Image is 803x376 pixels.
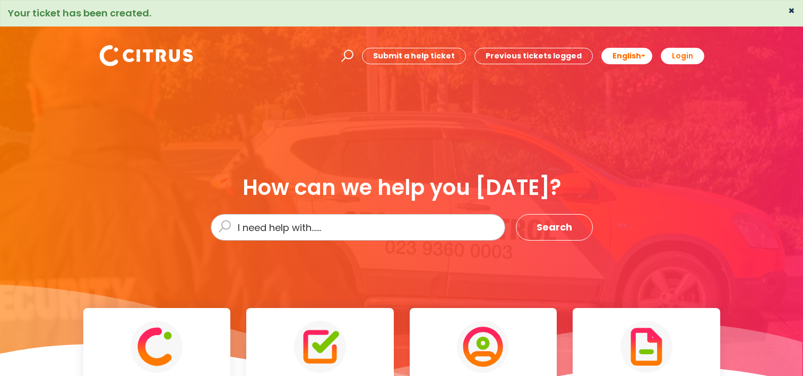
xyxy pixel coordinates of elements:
[211,176,593,199] div: How can we help you [DATE]?
[612,50,641,61] span: English
[788,6,795,15] button: ×
[362,48,466,64] a: Submit a help ticket
[474,48,593,64] a: Previous tickets logged
[211,214,505,241] input: I need help with......
[661,48,704,64] a: Login
[672,50,693,61] b: Login
[516,214,593,241] button: Search
[537,219,572,236] span: Search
